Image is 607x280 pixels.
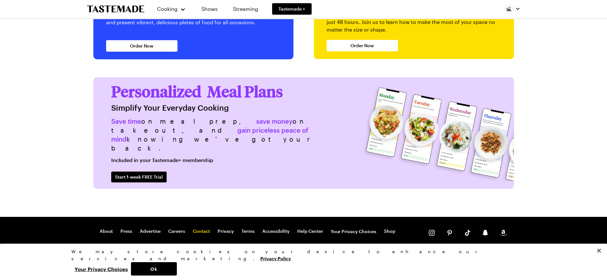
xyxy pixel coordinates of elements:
[504,4,520,14] button: Profile picture
[168,228,185,235] a: Careers
[111,103,229,113] span: Simplify Your Everyday Cooking
[111,81,283,101] span: Personalized Meal Plans
[361,68,514,198] img: meal plan examples
[130,43,153,49] span: Order Now
[120,228,132,235] a: Press
[111,172,167,182] a: Start 1-week FREE Trial
[193,228,210,235] a: Contact
[504,4,514,14] img: Profile picture
[87,5,144,13] a: To Tastemade Home Page
[100,228,113,235] a: About
[100,228,395,235] nav: Footer
[272,3,312,15] a: Tastemade +
[327,11,501,33] p: No need to dream of a beautiful home when you can make it happen in just 48 hours. Join us to lea...
[260,255,291,261] a: More information about your privacy, opens in a new tab
[218,228,234,235] a: Privacy
[111,156,213,164] span: Included in your Tastemade+ membership
[350,42,374,49] span: Order Now
[140,228,161,235] a: Advertise
[111,117,314,152] span: on meal prep, on takeout, and knowing we've got your back.
[262,228,290,235] a: Accessibility
[71,248,530,262] div: We may store cookies on your device to enhance our services and marketing.
[71,248,530,276] div: Privacy
[384,228,395,235] a: Shop
[111,117,141,125] span: Save time
[71,262,131,276] button: Your Privacy Choices
[256,117,293,125] span: save money
[297,228,323,235] a: Help Center
[592,244,606,258] button: Close
[278,6,305,12] span: Tastemade +
[331,228,376,235] button: Your Privacy Choices
[157,1,186,17] button: Cooking
[157,6,177,12] span: Cooking
[111,126,308,143] span: gain priceless peace of mind
[115,174,163,180] span: Start 1-week FREE Trial
[242,228,255,235] a: Terms
[131,262,177,276] button: Ok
